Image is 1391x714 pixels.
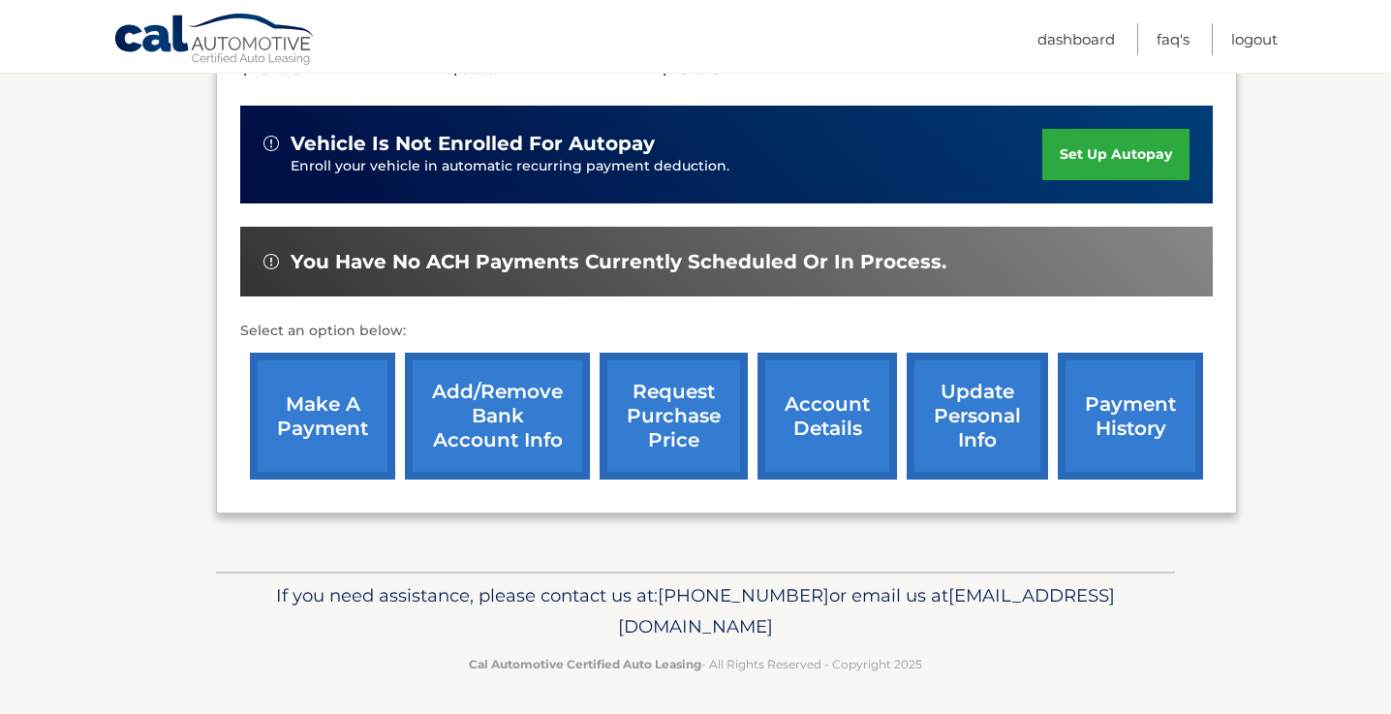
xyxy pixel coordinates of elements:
[263,136,279,151] img: alert-white.svg
[1157,23,1190,55] a: FAQ's
[229,654,1162,674] p: - All Rights Reserved - Copyright 2025
[1058,353,1203,480] a: payment history
[229,580,1162,642] p: If you need assistance, please contact us at: or email us at
[291,156,1042,177] p: Enroll your vehicle in automatic recurring payment deduction.
[405,353,590,480] a: Add/Remove bank account info
[1231,23,1278,55] a: Logout
[1037,23,1115,55] a: Dashboard
[250,353,395,480] a: make a payment
[469,657,701,671] strong: Cal Automotive Certified Auto Leasing
[291,132,655,156] span: vehicle is not enrolled for autopay
[907,353,1048,480] a: update personal info
[618,584,1115,637] span: [EMAIL_ADDRESS][DOMAIN_NAME]
[600,353,748,480] a: request purchase price
[240,320,1213,343] p: Select an option below:
[658,584,829,606] span: [PHONE_NUMBER]
[1042,129,1190,180] a: set up autopay
[113,13,317,69] a: Cal Automotive
[757,353,897,480] a: account details
[263,254,279,269] img: alert-white.svg
[291,250,946,274] span: You have no ACH payments currently scheduled or in process.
